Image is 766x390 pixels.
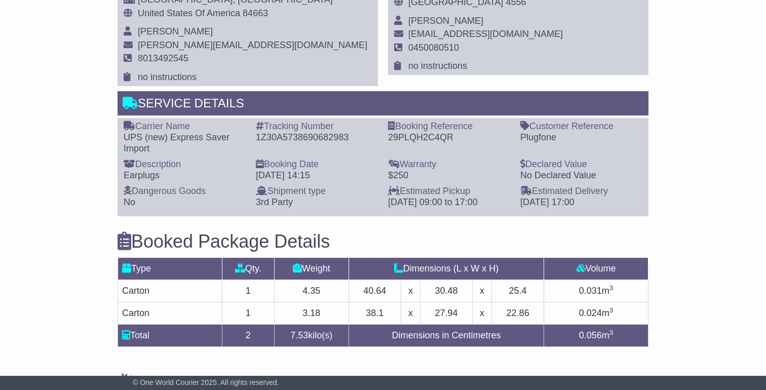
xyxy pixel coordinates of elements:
[388,132,510,143] div: 29PLQH2C4QR
[544,258,648,280] td: Volume
[118,91,648,119] div: Service Details
[124,132,246,154] div: UPS (new) Express Saver Import
[256,186,378,197] div: Shipment type
[124,159,246,170] div: Description
[579,286,602,296] span: 0.031
[274,325,349,347] td: kilo(s)
[124,186,246,197] div: Dangerous Goods
[222,302,274,325] td: 1
[609,306,614,314] sup: 3
[420,302,473,325] td: 27.94
[138,72,197,82] span: no instructions
[520,132,642,143] div: Plugfone
[256,132,378,143] div: 1Z30A5738690682983
[274,258,349,280] td: Weight
[118,231,648,252] h3: Booked Package Details
[401,280,420,302] td: x
[349,258,544,280] td: Dimensions (L x W x H)
[520,159,642,170] div: Declared Value
[388,197,510,208] div: [DATE] 09:00 to 17:00
[133,378,279,386] span: © One World Courier 2025. All rights reserved.
[349,280,401,302] td: 40.64
[520,121,642,132] div: Customer Reference
[609,284,614,292] sup: 3
[609,329,614,336] sup: 3
[408,43,459,53] span: 0450080510
[222,325,274,347] td: 2
[256,121,378,132] div: Tracking Number
[492,302,544,325] td: 22.86
[222,258,274,280] td: Qty.
[472,302,491,325] td: x
[520,186,642,197] div: Estimated Delivery
[124,121,246,132] div: Carrier Name
[349,302,401,325] td: 38.1
[544,325,648,347] td: m
[118,325,222,347] td: Total
[138,53,188,63] span: 8013492545
[388,121,510,132] div: Booking Reference
[408,16,483,26] span: [PERSON_NAME]
[492,280,544,302] td: 25.4
[274,280,349,302] td: 4.35
[274,302,349,325] td: 3.18
[124,170,246,181] div: Earplugs
[401,302,420,325] td: x
[138,40,367,50] span: [PERSON_NAME][EMAIL_ADDRESS][DOMAIN_NAME]
[124,197,135,207] span: No
[256,197,293,207] span: 3rd Party
[388,170,510,181] div: $250
[118,302,222,325] td: Carton
[544,280,648,302] td: m
[118,258,222,280] td: Type
[408,29,563,39] span: [EMAIL_ADDRESS][DOMAIN_NAME]
[388,186,510,197] div: Estimated Pickup
[544,302,648,325] td: m
[520,197,642,208] div: [DATE] 17:00
[579,330,602,340] span: 0.056
[290,330,308,340] span: 7.53
[222,280,274,302] td: 1
[243,8,268,18] span: 84663
[256,170,378,181] div: [DATE] 14:15
[420,280,473,302] td: 30.48
[138,26,213,36] span: [PERSON_NAME]
[138,8,240,18] span: United States Of America
[118,280,222,302] td: Carton
[388,159,510,170] div: Warranty
[349,325,544,347] td: Dimensions in Centimetres
[520,170,642,181] div: No Declared Value
[579,308,602,318] span: 0.024
[256,159,378,170] div: Booking Date
[408,61,467,71] span: no instructions
[472,280,491,302] td: x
